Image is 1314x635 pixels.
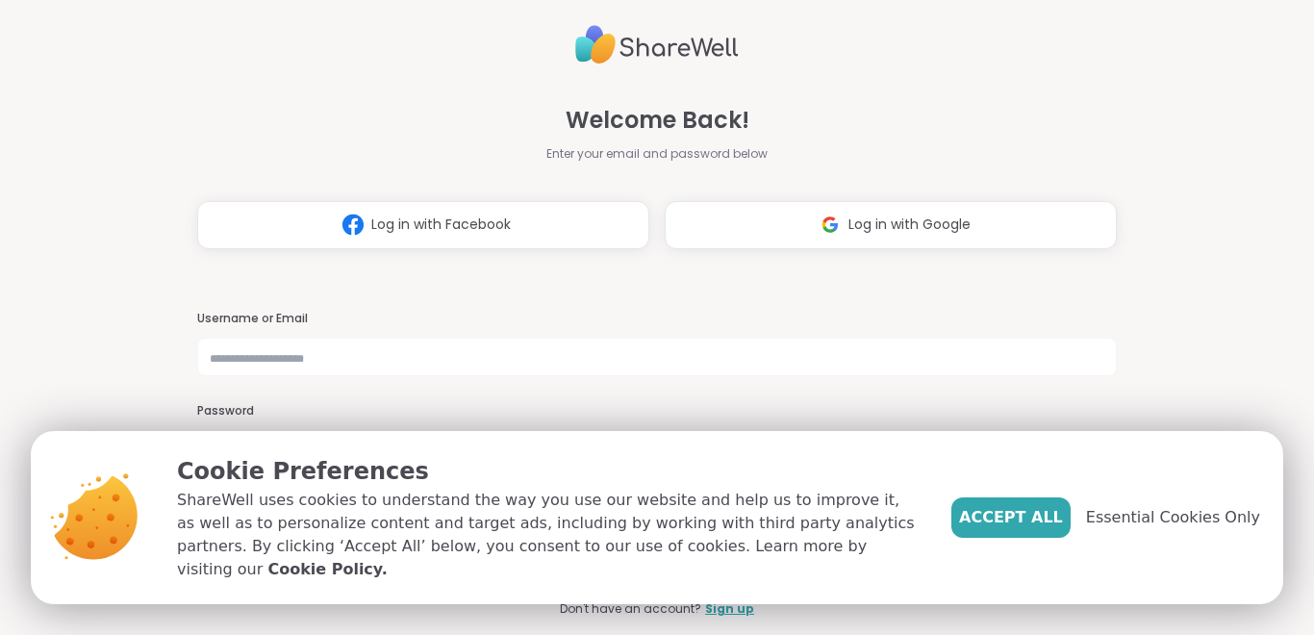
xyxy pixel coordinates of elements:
a: Sign up [705,600,754,618]
img: ShareWell Logomark [812,207,848,242]
img: ShareWell Logo [575,17,739,72]
h3: Username or Email [197,311,1117,327]
span: Enter your email and password below [546,145,768,163]
p: ShareWell uses cookies to understand the way you use our website and help us to improve it, as we... [177,489,921,581]
button: Accept All [951,497,1071,538]
span: Welcome Back! [566,103,749,138]
span: Log in with Google [848,215,971,235]
img: ShareWell Logomark [335,207,371,242]
span: Log in with Facebook [371,215,511,235]
span: Don't have an account? [560,600,701,618]
button: Log in with Facebook [197,201,649,249]
a: Cookie Policy. [267,558,387,581]
button: Log in with Google [665,201,1117,249]
span: Accept All [959,506,1063,529]
h3: Password [197,403,1117,419]
p: Cookie Preferences [177,454,921,489]
span: Essential Cookies Only [1086,506,1260,529]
